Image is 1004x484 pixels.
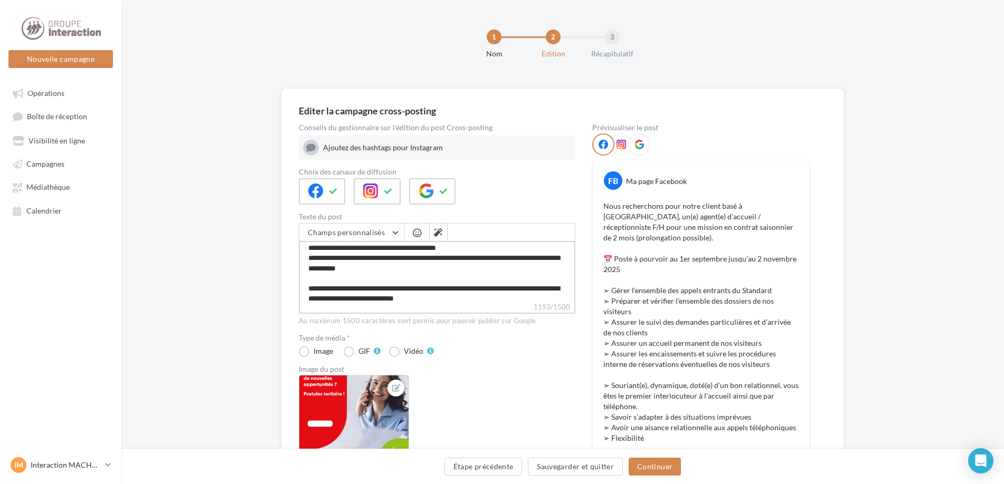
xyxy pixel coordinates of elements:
[546,30,561,44] div: 2
[314,347,333,355] div: Image
[6,154,115,173] a: Campagnes
[299,224,404,241] button: Champs personnalisés
[299,316,575,326] div: Au maximum 1500 caractères sont permis pour pouvoir publier sur Google
[358,347,370,355] div: GIF
[26,206,62,215] span: Calendrier
[8,455,113,475] a: IM Interaction MACHECOUL
[6,83,115,102] a: Opérations
[299,334,575,342] label: Type de média *
[6,107,115,126] a: Boîte de réception
[460,49,528,59] div: Nom
[605,30,620,44] div: 3
[579,49,646,59] div: Récapitulatif
[27,112,87,121] span: Boîte de réception
[299,124,575,131] div: Conseils du gestionnaire sur l'édition du post Cross-posting
[29,136,85,145] span: Visibilité en ligne
[604,171,622,190] div: FB
[308,228,385,237] span: Champs personnalisés
[592,124,810,131] div: Prévisualiser le post
[299,213,575,220] label: Texte du post
[629,458,681,476] button: Continuer
[444,458,523,476] button: Étape précédente
[487,30,501,44] div: 1
[626,176,687,187] div: Ma page Facebook
[6,177,115,196] a: Médiathèque
[299,168,575,176] label: Choix des canaux de diffusion
[323,142,571,153] div: Ajoutez des hashtags pour Instagram
[27,89,64,98] span: Opérations
[968,448,993,473] div: Open Intercom Messenger
[299,302,575,314] label: 1193/1500
[26,159,64,168] span: Campagnes
[26,183,70,192] span: Médiathèque
[31,460,101,470] p: Interaction MACHECOUL
[528,458,623,476] button: Sauvegarder et quitter
[404,347,423,355] div: Vidéo
[6,201,115,220] a: Calendrier
[6,131,115,150] a: Visibilité en ligne
[14,460,23,470] span: IM
[299,106,436,115] div: Editer la campagne cross-posting
[8,50,113,68] button: Nouvelle campagne
[519,49,587,59] div: Edition
[299,365,575,373] div: Image du post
